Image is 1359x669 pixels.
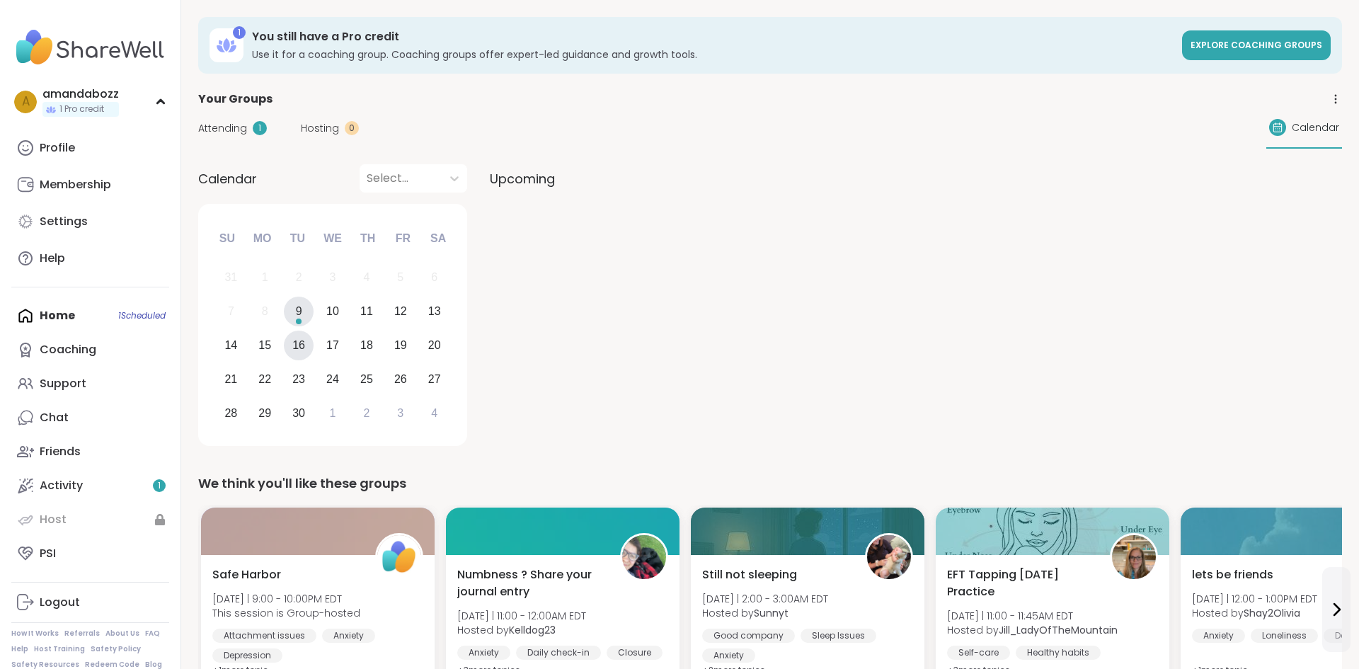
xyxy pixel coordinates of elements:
div: Choose Monday, September 22nd, 2025 [250,364,280,394]
span: Hosted by [947,623,1118,637]
div: Membership [40,177,111,193]
div: 30 [292,404,305,423]
span: Attending [198,121,247,136]
div: We [317,223,348,254]
div: Choose Saturday, September 27th, 2025 [419,364,449,394]
div: 2 [363,404,369,423]
div: Coaching [40,342,96,358]
span: Calendar [1292,120,1339,135]
div: 23 [292,370,305,389]
span: Hosted by [1192,606,1317,620]
div: 24 [326,370,339,389]
div: Help [40,251,65,266]
div: Choose Thursday, September 18th, 2025 [352,331,382,361]
div: 0 [345,121,359,135]
span: a [22,93,30,111]
span: This session is Group-hosted [212,606,360,620]
div: 10 [326,302,339,321]
div: Profile [40,140,75,156]
div: Self-care [947,646,1010,660]
div: Su [212,223,243,254]
span: [DATE] | 11:00 - 11:45AM EDT [947,609,1118,623]
div: Not available Friday, September 5th, 2025 [385,263,415,293]
div: Healthy habits [1016,646,1101,660]
div: month 2025-09 [214,261,451,430]
div: 6 [431,268,437,287]
div: Choose Saturday, September 20th, 2025 [419,331,449,361]
div: Logout [40,595,80,610]
div: Choose Tuesday, September 9th, 2025 [284,297,314,327]
div: Choose Tuesday, September 16th, 2025 [284,331,314,361]
div: Anxiety [322,629,375,643]
div: Choose Saturday, October 4th, 2025 [419,398,449,428]
div: Mo [246,223,277,254]
div: Daily check-in [516,646,601,660]
div: Friends [40,444,81,459]
div: Tu [282,223,313,254]
a: Host Training [34,644,85,654]
div: 5 [397,268,403,287]
div: Not available Saturday, September 6th, 2025 [419,263,449,293]
span: EFT Tapping [DATE] Practice [947,566,1094,600]
div: Choose Thursday, September 11th, 2025 [352,297,382,327]
div: 28 [224,404,237,423]
div: Choose Sunday, September 14th, 2025 [216,331,246,361]
div: We think you'll like these groups [198,474,1342,493]
div: 25 [360,370,373,389]
div: amandabozz [42,86,119,102]
div: Choose Monday, September 29th, 2025 [250,398,280,428]
span: Numbness ? Share your journal entry [457,566,604,600]
div: Th [352,223,384,254]
span: Hosted by [457,623,586,637]
img: Kelldog23 [622,535,666,579]
div: Choose Sunday, September 21st, 2025 [216,364,246,394]
span: Your Groups [198,91,273,108]
div: Choose Thursday, October 2nd, 2025 [352,398,382,428]
a: Activity1 [11,469,169,503]
div: Choose Tuesday, September 30th, 2025 [284,398,314,428]
div: 3 [397,404,403,423]
div: 9 [296,302,302,321]
span: [DATE] | 12:00 - 1:00PM EDT [1192,592,1317,606]
div: Fr [387,223,418,254]
a: Profile [11,131,169,165]
div: 12 [394,302,407,321]
div: 21 [224,370,237,389]
div: Choose Friday, September 19th, 2025 [385,331,415,361]
div: Chat [40,410,69,425]
div: Choose Monday, September 15th, 2025 [250,331,280,361]
a: Host [11,503,169,537]
a: About Us [105,629,139,639]
div: 14 [224,336,237,355]
img: Sunnyt [867,535,911,579]
div: Choose Wednesday, September 17th, 2025 [318,331,348,361]
div: Sleep Issues [801,629,876,643]
span: Hosted by [702,606,828,620]
div: 11 [360,302,373,321]
div: Choose Wednesday, September 10th, 2025 [318,297,348,327]
div: Closure [607,646,663,660]
div: 27 [428,370,441,389]
a: Help [11,644,28,654]
div: 7 [228,302,234,321]
div: 18 [360,336,373,355]
span: 1 Pro credit [59,103,104,115]
span: [DATE] | 11:00 - 12:00AM EDT [457,609,586,623]
a: Safety Policy [91,644,141,654]
div: Good company [702,629,795,643]
img: Jill_LadyOfTheMountain [1112,535,1156,579]
span: Explore Coaching Groups [1191,39,1322,51]
div: Activity [40,478,83,493]
div: Choose Thursday, September 25th, 2025 [352,364,382,394]
a: PSI [11,537,169,571]
b: Sunnyt [754,606,789,620]
div: 8 [262,302,268,321]
h3: Use it for a coaching group. Coaching groups offer expert-led guidance and growth tools. [252,47,1174,62]
div: Depression [212,648,282,663]
img: ShareWell Nav Logo [11,23,169,72]
div: 4 [431,404,437,423]
div: Not available Thursday, September 4th, 2025 [352,263,382,293]
div: 31 [224,268,237,287]
a: Chat [11,401,169,435]
div: Not available Monday, September 1st, 2025 [250,263,280,293]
